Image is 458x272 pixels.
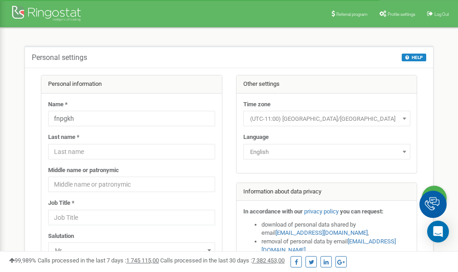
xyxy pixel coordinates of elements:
[252,257,285,264] u: 7 382 453,00
[336,12,368,17] span: Referral program
[243,133,269,142] label: Language
[243,111,410,126] span: (UTC-11:00) Pacific/Midway
[48,100,68,109] label: Name *
[51,244,212,257] span: Mr.
[434,12,449,17] span: Log Out
[236,183,417,201] div: Information about data privacy
[261,237,410,254] li: removal of personal data by email ,
[48,232,74,241] label: Salutation
[38,257,159,264] span: Calls processed in the last 7 days :
[48,111,215,126] input: Name
[48,210,215,225] input: Job Title
[304,208,339,215] a: privacy policy
[340,208,384,215] strong: you can request:
[41,75,222,94] div: Personal information
[261,221,410,237] li: download of personal data shared by email ,
[48,133,79,142] label: Last name *
[48,144,215,159] input: Last name
[126,257,159,264] u: 1 745 115,00
[246,113,407,125] span: (UTC-11:00) Pacific/Midway
[48,242,215,258] span: Mr.
[32,54,87,62] h5: Personal settings
[402,54,426,61] button: HELP
[243,100,271,109] label: Time zone
[427,221,449,242] div: Open Intercom Messenger
[243,208,303,215] strong: In accordance with our
[246,146,407,158] span: English
[236,75,417,94] div: Other settings
[48,166,119,175] label: Middle name or patronymic
[160,257,285,264] span: Calls processed in the last 30 days :
[243,144,410,159] span: English
[48,177,215,192] input: Middle name or patronymic
[9,257,36,264] span: 99,989%
[276,229,368,236] a: [EMAIL_ADDRESS][DOMAIN_NAME]
[48,199,74,208] label: Job Title *
[388,12,415,17] span: Profile settings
